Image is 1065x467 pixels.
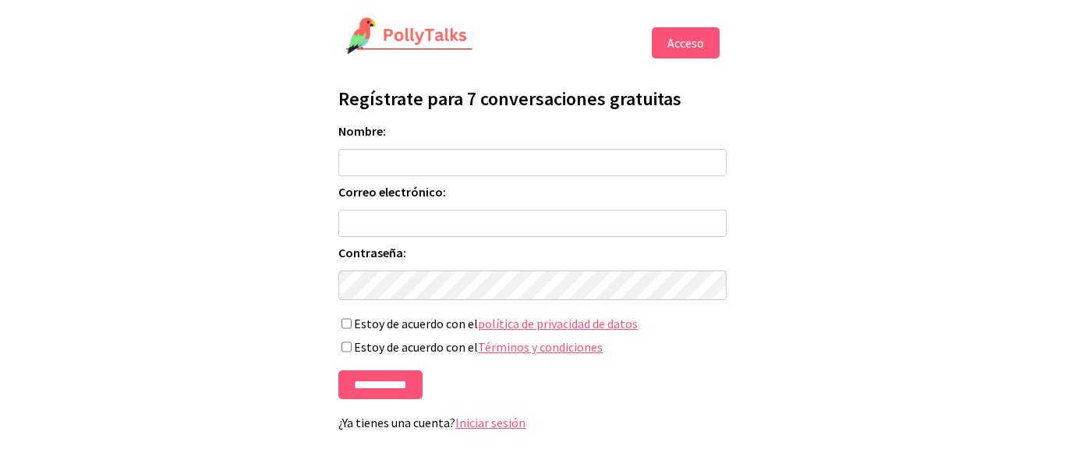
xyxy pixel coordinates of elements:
font: Nombre: [338,123,386,139]
input: Estoy de acuerdo con elpolítica de privacidad de datos [341,318,352,329]
a: política de privacidad de datos [478,316,638,331]
a: Términos y condiciones [478,339,603,355]
font: Regístrate para 7 conversaciones gratuitas [338,87,681,111]
font: ¿Ya tienes una cuenta? [338,415,455,430]
input: Estoy de acuerdo con elTérminos y condiciones [341,341,352,352]
font: Estoy de acuerdo con el [354,316,478,331]
a: Iniciar sesión [455,415,525,430]
font: Acceso [667,35,704,51]
font: Estoy de acuerdo con el [354,339,478,355]
button: Acceso [652,27,720,58]
img: Logotipo de PollyTalks [345,17,473,56]
font: Correo electrónico: [338,184,446,200]
font: Contraseña: [338,245,406,260]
